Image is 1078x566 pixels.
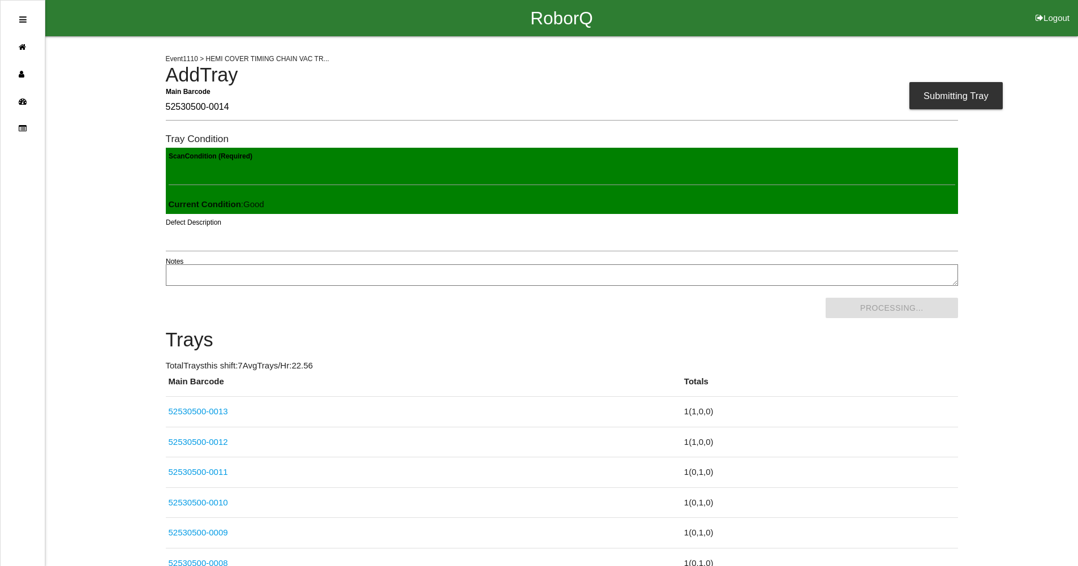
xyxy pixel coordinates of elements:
td: 1 ( 0 , 1 , 0 ) [681,518,958,548]
a: 52530500-0010 [169,498,228,507]
input: Required [166,95,958,121]
div: Submitting Tray [909,82,1003,109]
span: : Good [169,199,264,209]
b: Current Condition [169,199,241,209]
label: Notes [166,256,183,267]
td: 1 ( 1 , 0 , 0 ) [681,427,958,457]
td: 1 ( 0 , 1 , 0 ) [681,457,958,488]
span: Event 1110 > HEMI COVER TIMING CHAIN VAC TR... [166,55,329,63]
b: Scan Condition (Required) [169,152,252,160]
td: 1 ( 1 , 0 , 0 ) [681,397,958,427]
a: 52530500-0013 [169,406,228,416]
div: Open [19,6,27,33]
a: 52530500-0011 [169,467,228,477]
p: Total Trays this shift: 7 Avg Trays /Hr: 22.56 [166,359,958,372]
th: Totals [681,375,958,397]
b: Main Barcode [166,87,211,95]
td: 1 ( 0 , 1 , 0 ) [681,487,958,518]
a: 52530500-0012 [169,437,228,447]
label: Defect Description [166,217,221,228]
h6: Tray Condition [166,134,958,144]
th: Main Barcode [166,375,681,397]
h4: Add Tray [166,65,958,86]
a: 52530500-0009 [169,528,228,537]
h4: Trays [166,329,958,351]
